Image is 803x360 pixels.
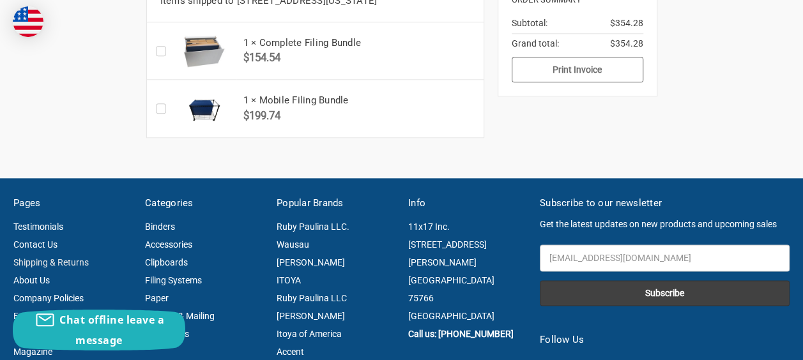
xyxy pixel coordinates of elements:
a: ITOYA [277,275,301,285]
span: $199.74 [243,109,280,122]
h5: 1 × Mobile Filing Bundle [243,93,476,108]
p: Get the latest updates on new products and upcoming sales [540,218,790,231]
a: Shipping & Returns [13,257,89,267]
a: Itoya of America [277,329,342,339]
a: Testimonials [13,221,63,232]
span: Grand total: [512,38,559,49]
a: Engineering Office and Workspace Information Magazine [13,311,107,357]
h5: Subscribe to our newsletter [540,196,790,211]
a: [PERSON_NAME] [277,311,345,321]
h5: Info [408,196,526,211]
input: Your email address [540,244,790,271]
h5: Pages [13,196,132,211]
img: Complete Filing Bundle [175,35,233,67]
button: Print Invoice [512,57,643,82]
span: $354.28 [610,17,643,30]
span: $154.54 [243,51,280,64]
a: Call us: [PHONE_NUMBER] [408,329,514,339]
span: Subtotal: [512,18,547,28]
button: Chat offline leave a message [13,310,185,350]
input: Subscribe [540,280,790,306]
img: Mobile Filing Bundle [175,93,233,124]
a: Wausau [277,239,309,250]
a: Filing Systems [145,275,202,285]
a: Accent [277,347,304,357]
a: Ruby Paulina LLC [277,293,347,303]
h5: Popular Brands [277,196,395,211]
address: 11x17 Inc. [STREET_ADDRESS][PERSON_NAME] [GEOGRAPHIC_DATA] 75766 [GEOGRAPHIC_DATA] [408,218,526,325]
h5: 1 × Complete Filing Bundle [243,36,476,50]
span: Chat offline leave a message [59,313,164,347]
h5: Categories [145,196,263,211]
a: Company Policies [13,293,84,303]
img: duty and tax information for United States [13,6,43,37]
a: [PERSON_NAME] [277,257,345,267]
a: Paper [145,293,169,303]
a: Accessories [145,239,192,250]
span: $354.28 [610,37,643,50]
a: Clipboards [145,257,188,267]
a: Contact Us [13,239,57,250]
a: Ruby Paulina LLC. [277,221,349,232]
iframe: Google Customer Reviews [698,326,803,360]
a: Binders [145,221,175,232]
h5: Follow Us [540,333,790,347]
a: About Us [13,275,50,285]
